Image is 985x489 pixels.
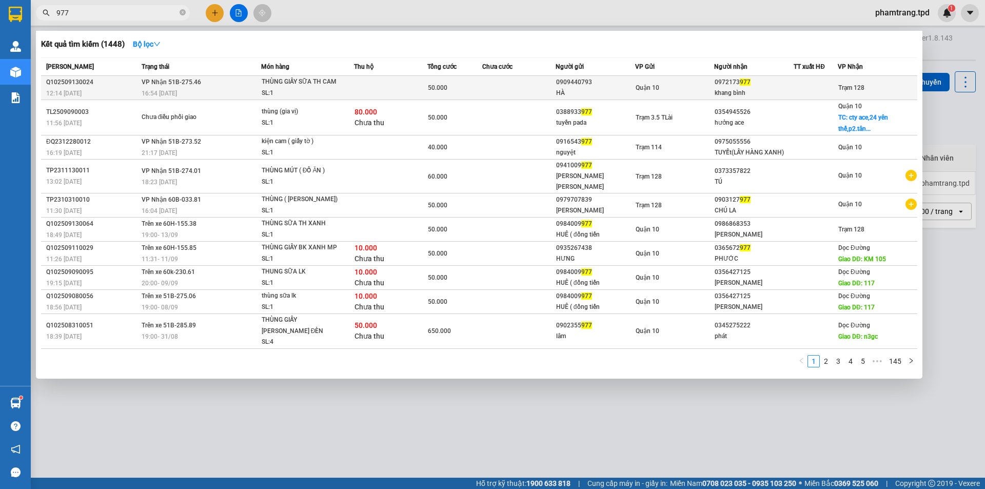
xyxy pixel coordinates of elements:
[715,118,793,128] div: hưởng ace
[142,179,177,186] span: 18:23 [DATE]
[581,138,592,145] span: 977
[714,63,747,70] span: Người nhận
[838,304,875,311] span: Giao DĐ: 117
[46,63,94,70] span: [PERSON_NAME]
[11,467,21,477] span: message
[636,202,662,209] span: Trạm 128
[19,396,23,399] sup: 1
[354,108,377,116] span: 80.000
[354,119,384,127] span: Chưa thu
[556,136,635,147] div: 0916543
[833,356,844,367] a: 3
[556,320,635,331] div: 0902355
[142,322,196,329] span: Trên xe 51B-285.89
[715,88,793,99] div: khang bình
[142,268,195,276] span: Trên xe 60k-230.61
[142,244,196,251] span: Trên xe 60H-155.85
[905,355,917,367] button: right
[838,226,864,233] span: Trạm 128
[428,144,447,151] span: 40.000
[46,194,139,205] div: TP2310310010
[715,331,793,342] div: phát
[354,303,384,311] span: Chưa thu
[262,76,339,88] div: THÙNG GIẤY SỮA TH CAM
[715,136,793,147] div: 0975055556
[142,280,178,287] span: 20:00 - 09/09
[262,242,339,253] div: THÙNG GIẤY BK XANH MP
[46,291,139,302] div: Q102509080056
[715,194,793,205] div: 0903127
[262,302,339,313] div: SL: 1
[125,36,169,52] button: Bộ lọcdown
[142,112,219,123] div: Chưa điều phối giao
[820,356,832,367] a: 2
[715,267,793,278] div: 0356427125
[808,356,819,367] a: 1
[838,322,870,329] span: Dọc Đường
[428,202,447,209] span: 50.000
[556,229,635,240] div: HUÊ ( đồng tiến
[428,274,447,281] span: 50.000
[581,220,592,227] span: 977
[46,149,82,157] span: 16:19 [DATE]
[581,108,592,115] span: 977
[262,88,339,99] div: SL: 1
[556,302,635,312] div: HUÊ ( đồng tiến
[46,120,82,127] span: 11:56 [DATE]
[46,136,139,147] div: ĐQ2312280012
[636,298,659,305] span: Quận 10
[428,226,447,233] span: 50.000
[10,41,21,52] img: warehouse-icon
[142,304,178,311] span: 19:00 - 08/09
[46,333,82,340] span: 18:39 [DATE]
[636,144,662,151] span: Trạm 114
[636,173,662,180] span: Trạm 128
[905,355,917,367] li: Next Page
[715,107,793,118] div: 0354945526
[428,298,447,305] span: 50.000
[46,256,82,263] span: 11:26 [DATE]
[838,292,870,300] span: Dọc Đường
[581,268,592,276] span: 977
[838,268,870,276] span: Dọc Đường
[262,315,339,337] div: THÙNG GIẤY [PERSON_NAME] ĐÈN
[715,291,793,302] div: 0356427125
[428,327,451,335] span: 650.000
[428,173,447,180] span: 60.000
[838,256,886,263] span: Giao DĐ: KM 105
[142,63,169,70] span: Trạng thái
[581,322,592,329] span: 977
[262,136,339,147] div: kiện cam ( giấy tờ )
[262,290,339,302] div: thùng sữa lk
[715,253,793,264] div: PHƯỚC
[142,333,178,340] span: 19:00 - 31/08
[838,103,862,110] span: Quận 10
[556,331,635,342] div: lâm
[857,355,869,367] li: 5
[740,79,751,86] span: 977
[715,166,793,177] div: 0373357822
[556,107,635,118] div: 0388933
[820,355,832,367] li: 2
[262,194,339,205] div: THÙNG ( [PERSON_NAME])
[556,253,635,264] div: HƯNG
[46,77,139,88] div: Q102509130024
[794,63,825,70] span: TT xuất HĐ
[838,84,864,91] span: Trạm 128
[798,358,804,364] span: left
[556,118,635,128] div: tuyền pada
[46,231,82,239] span: 18:49 [DATE]
[908,358,914,364] span: right
[262,205,339,217] div: SL: 1
[740,244,751,251] span: 977
[142,79,201,86] span: VP Nhận 51B-275.46
[635,63,655,70] span: VP Gửi
[11,444,21,454] span: notification
[142,149,177,157] span: 21:17 [DATE]
[262,177,339,188] div: SL: 1
[581,292,592,300] span: 977
[354,332,384,340] span: Chưa thu
[807,355,820,367] li: 1
[142,196,201,203] span: VP Nhận 60B-033.81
